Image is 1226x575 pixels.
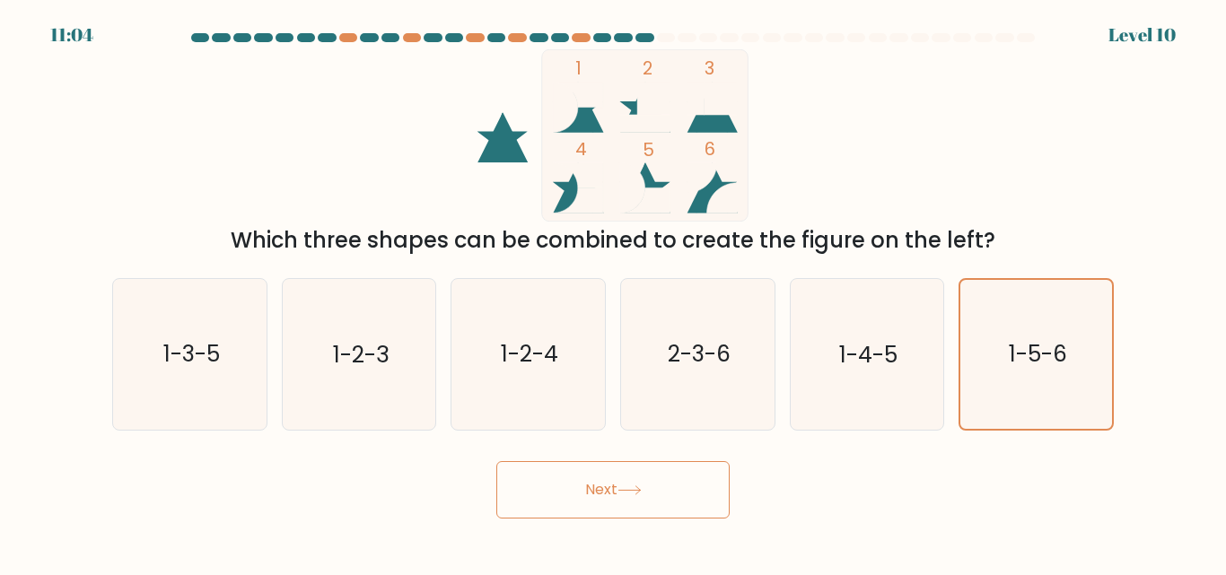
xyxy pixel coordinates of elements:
div: 11:04 [50,22,93,48]
text: 1-4-5 [839,339,898,370]
div: Which three shapes can be combined to create the figure on the left? [123,224,1103,257]
tspan: 4 [575,136,587,161]
button: Next [496,461,730,518]
text: 1-3-5 [162,339,219,370]
tspan: 3 [705,56,714,81]
tspan: 5 [643,137,654,162]
text: 2-3-6 [668,339,731,370]
text: 1-2-3 [333,339,389,370]
tspan: 6 [705,136,715,161]
text: 1-5-6 [1009,339,1067,370]
div: Level 10 [1108,22,1176,48]
tspan: 1 [575,56,582,81]
text: 1-2-4 [501,339,558,370]
tspan: 2 [643,56,652,81]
